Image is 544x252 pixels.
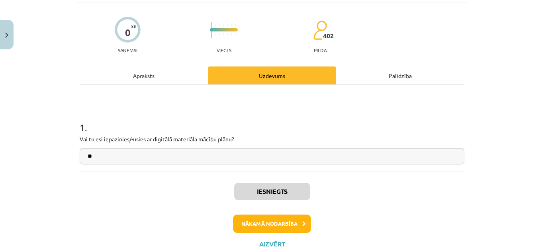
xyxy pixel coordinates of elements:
[131,24,136,29] span: XP
[227,24,228,26] img: icon-short-line-57e1e144782c952c97e751825c79c345078a6d821885a25fce030b3d8c18986b.svg
[223,24,224,26] img: icon-short-line-57e1e144782c952c97e751825c79c345078a6d821885a25fce030b3d8c18986b.svg
[235,33,236,35] img: icon-short-line-57e1e144782c952c97e751825c79c345078a6d821885a25fce030b3d8c18986b.svg
[235,24,236,26] img: icon-short-line-57e1e144782c952c97e751825c79c345078a6d821885a25fce030b3d8c18986b.svg
[219,24,220,26] img: icon-short-line-57e1e144782c952c97e751825c79c345078a6d821885a25fce030b3d8c18986b.svg
[231,33,232,35] img: icon-short-line-57e1e144782c952c97e751825c79c345078a6d821885a25fce030b3d8c18986b.svg
[233,215,311,233] button: Nākamā nodarbība
[80,135,464,143] p: Vai tu esi iepazinies/-usies ar digitālā materiāla mācību plānu?
[231,24,232,26] img: icon-short-line-57e1e144782c952c97e751825c79c345078a6d821885a25fce030b3d8c18986b.svg
[125,27,131,38] div: 0
[217,47,231,53] p: Viegls
[219,33,220,35] img: icon-short-line-57e1e144782c952c97e751825c79c345078a6d821885a25fce030b3d8c18986b.svg
[336,66,464,84] div: Palīdzība
[223,33,224,35] img: icon-short-line-57e1e144782c952c97e751825c79c345078a6d821885a25fce030b3d8c18986b.svg
[314,47,327,53] p: pilda
[313,20,327,40] img: students-c634bb4e5e11cddfef0936a35e636f08e4e9abd3cc4e673bd6f9a4125e45ecb1.svg
[215,33,216,35] img: icon-short-line-57e1e144782c952c97e751825c79c345078a6d821885a25fce030b3d8c18986b.svg
[215,24,216,26] img: icon-short-line-57e1e144782c952c97e751825c79c345078a6d821885a25fce030b3d8c18986b.svg
[80,66,208,84] div: Apraksts
[227,33,228,35] img: icon-short-line-57e1e144782c952c97e751825c79c345078a6d821885a25fce030b3d8c18986b.svg
[208,66,336,84] div: Uzdevums
[211,22,212,38] img: icon-long-line-d9ea69661e0d244f92f715978eff75569469978d946b2353a9bb055b3ed8787d.svg
[5,33,8,38] img: icon-close-lesson-0947bae3869378f0d4975bcd49f059093ad1ed9edebbc8119c70593378902aed.svg
[234,183,310,200] button: Iesniegts
[115,47,141,53] p: Saņemsi
[80,108,464,133] h1: 1 .
[323,32,334,39] span: 402
[257,240,287,248] button: Aizvērt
